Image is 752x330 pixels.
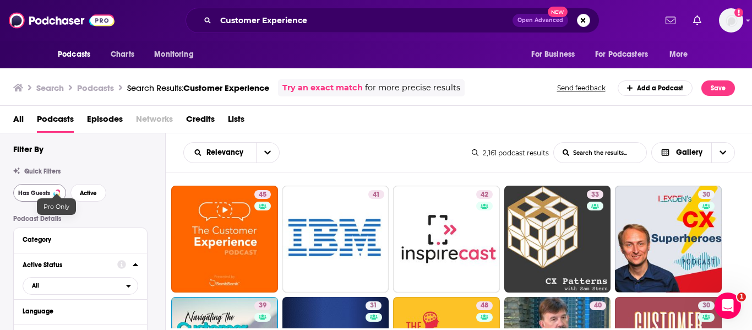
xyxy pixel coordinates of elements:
[136,110,173,133] span: Networks
[676,149,702,156] span: Gallery
[737,293,746,301] span: 1
[23,258,117,272] button: Active Status
[259,300,266,311] span: 39
[70,184,106,202] button: Active
[13,215,148,223] p: Podcast Details
[719,8,743,33] button: Show profile menu
[216,12,513,29] input: Search podcasts, credits, & more...
[595,47,648,62] span: For Podcasters
[259,190,266,201] span: 45
[594,300,602,311] span: 40
[256,143,279,163] button: open menu
[186,110,215,133] a: Credits
[50,44,105,65] button: open menu
[80,190,97,196] span: Active
[127,83,269,93] div: Search Results:
[719,8,743,33] img: User Profile
[689,11,706,30] a: Show notifications dropdown
[524,44,588,65] button: open menu
[513,14,568,27] button: Open AdvancedNew
[183,142,280,163] h2: Choose List sort
[228,110,244,133] a: Lists
[43,203,69,210] span: Pro Only
[36,83,64,93] h3: Search
[37,110,74,133] a: Podcasts
[715,293,741,319] iframe: Intercom live chat
[719,8,743,33] span: Logged in as angelabellBL2024
[590,301,606,310] a: 40
[77,83,114,93] h3: Podcasts
[393,186,500,293] a: 42
[186,8,600,33] div: Search podcasts, credits, & more...
[548,7,568,17] span: New
[615,186,722,293] a: 30
[517,18,563,23] span: Open Advanced
[23,261,110,269] div: Active Status
[13,184,66,202] button: Has Guests
[366,301,382,310] a: 31
[662,44,702,65] button: open menu
[481,300,488,311] span: 48
[651,142,735,163] button: Choose View
[146,44,208,65] button: open menu
[127,83,269,93] a: Search Results:Customer Experience
[368,190,384,199] a: 41
[472,149,549,157] div: 2,161 podcast results
[87,110,123,133] a: Episodes
[184,149,256,156] button: open menu
[698,190,715,199] a: 30
[9,10,115,31] img: Podchaser - Follow, Share and Rate Podcasts
[111,47,134,62] span: Charts
[370,300,377,311] span: 31
[23,277,138,295] button: open menu
[554,83,609,93] button: Send feedback
[476,301,493,310] a: 48
[504,186,611,293] a: 33
[23,232,138,246] button: Category
[282,82,363,94] a: Try an exact match
[591,190,599,201] span: 33
[18,190,50,196] span: Has Guests
[206,149,247,156] span: Relevancy
[702,190,710,201] span: 30
[702,300,710,311] span: 30
[373,190,380,201] span: 41
[23,236,131,244] div: Category
[254,190,271,199] a: 45
[23,304,138,318] button: Language
[365,82,460,94] span: for more precise results
[669,47,688,62] span: More
[23,277,138,295] h2: filter dropdown
[661,11,680,30] a: Show notifications dropdown
[103,44,141,65] a: Charts
[171,186,278,293] a: 45
[13,144,43,154] h2: Filter By
[183,83,269,93] span: Customer Experience
[481,190,488,201] span: 42
[32,283,39,289] span: All
[587,190,603,199] a: 33
[24,167,61,175] span: Quick Filters
[588,44,664,65] button: open menu
[618,80,693,96] a: Add a Podcast
[254,301,271,310] a: 39
[701,80,735,96] button: Save
[698,301,715,310] a: 30
[282,186,389,293] a: 41
[13,110,24,133] a: All
[734,8,743,17] svg: Add a profile image
[154,47,193,62] span: Monitoring
[23,307,131,315] div: Language
[58,47,90,62] span: Podcasts
[531,47,575,62] span: For Business
[476,190,493,199] a: 42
